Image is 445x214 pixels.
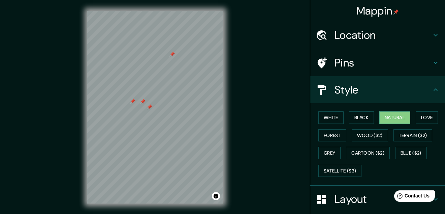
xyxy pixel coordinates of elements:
canvas: Map [87,11,223,204]
h4: Style [335,83,432,97]
h4: Location [335,28,432,42]
button: Forest [318,129,346,142]
button: Cartoon ($2) [346,147,390,159]
button: Wood ($2) [352,129,388,142]
h4: Mappin [356,4,399,18]
button: Toggle attribution [212,192,220,200]
div: Layout [310,186,445,213]
img: pin-icon.png [393,9,399,15]
button: Terrain ($2) [393,129,433,142]
div: Style [310,76,445,103]
button: Black [349,111,374,124]
button: Satellite ($3) [318,165,361,177]
button: Blue ($2) [395,147,427,159]
button: Love [416,111,438,124]
h4: Layout [335,192,432,206]
iframe: Help widget launcher [385,188,438,207]
button: Grey [318,147,341,159]
h4: Pins [335,56,432,70]
button: White [318,111,344,124]
button: Natural [379,111,410,124]
div: Pins [310,49,445,76]
div: Location [310,22,445,49]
